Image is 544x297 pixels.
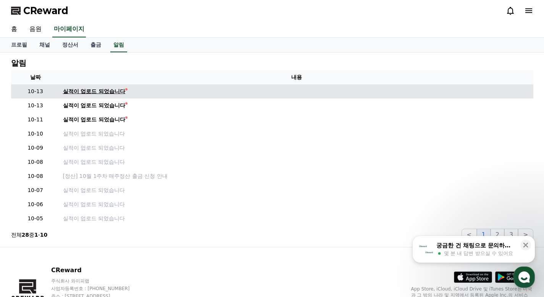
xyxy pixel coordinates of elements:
[56,38,84,52] a: 정산서
[51,278,144,284] p: 주식회사 와이피랩
[22,232,29,238] strong: 28
[14,87,57,95] p: 10-13
[5,38,33,52] a: 프로필
[24,245,29,251] span: 홈
[63,144,530,152] a: 실적이 업로드 되었습니다
[14,158,57,166] p: 10-08
[504,229,518,241] button: 3
[63,215,530,223] a: 실적이 업로드 되었습니다
[63,200,530,208] a: 실적이 업로드 되었습니다
[84,38,107,52] a: 출금
[14,144,57,152] p: 10-09
[14,130,57,138] p: 10-10
[11,59,26,67] h4: 알림
[98,234,147,253] a: 설정
[462,229,476,241] button: <
[63,102,126,110] div: 실적이 업로드 되었습니다
[11,5,68,17] a: CReward
[491,229,504,241] button: 2
[51,286,144,292] p: 사업자등록번호 : [PHONE_NUMBER]
[23,5,68,17] span: CReward
[14,172,57,180] p: 10-08
[23,21,48,37] a: 음원
[14,116,57,124] p: 10-11
[477,229,491,241] button: 1
[518,229,533,241] button: >
[11,231,48,239] p: 전체 중 -
[52,21,86,37] a: 마이페이지
[51,266,144,275] p: CReward
[63,102,530,110] a: 실적이 업로드 되었습니다
[63,158,530,166] a: 실적이 업로드 되었습니다
[63,87,126,95] div: 실적이 업로드 되었습니다
[33,38,56,52] a: 채널
[118,245,127,251] span: 설정
[63,87,530,95] a: 실적이 업로드 되었습니다
[50,234,98,253] a: 대화
[11,70,60,84] th: 날짜
[63,116,126,124] div: 실적이 업로드 되었습니다
[70,245,79,252] span: 대화
[63,186,530,194] a: 실적이 업로드 되었습니다
[40,232,47,238] strong: 10
[2,234,50,253] a: 홈
[14,186,57,194] p: 10-07
[14,200,57,208] p: 10-06
[63,130,530,138] a: 실적이 업로드 되었습니다
[60,70,533,84] th: 내용
[5,21,23,37] a: 홈
[110,38,127,52] a: 알림
[34,232,38,238] strong: 1
[14,215,57,223] p: 10-05
[63,172,530,180] a: [정산] 10월 1주차 매주정산 출금 신청 안내
[63,116,530,124] a: 실적이 업로드 되었습니다
[14,102,57,110] p: 10-13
